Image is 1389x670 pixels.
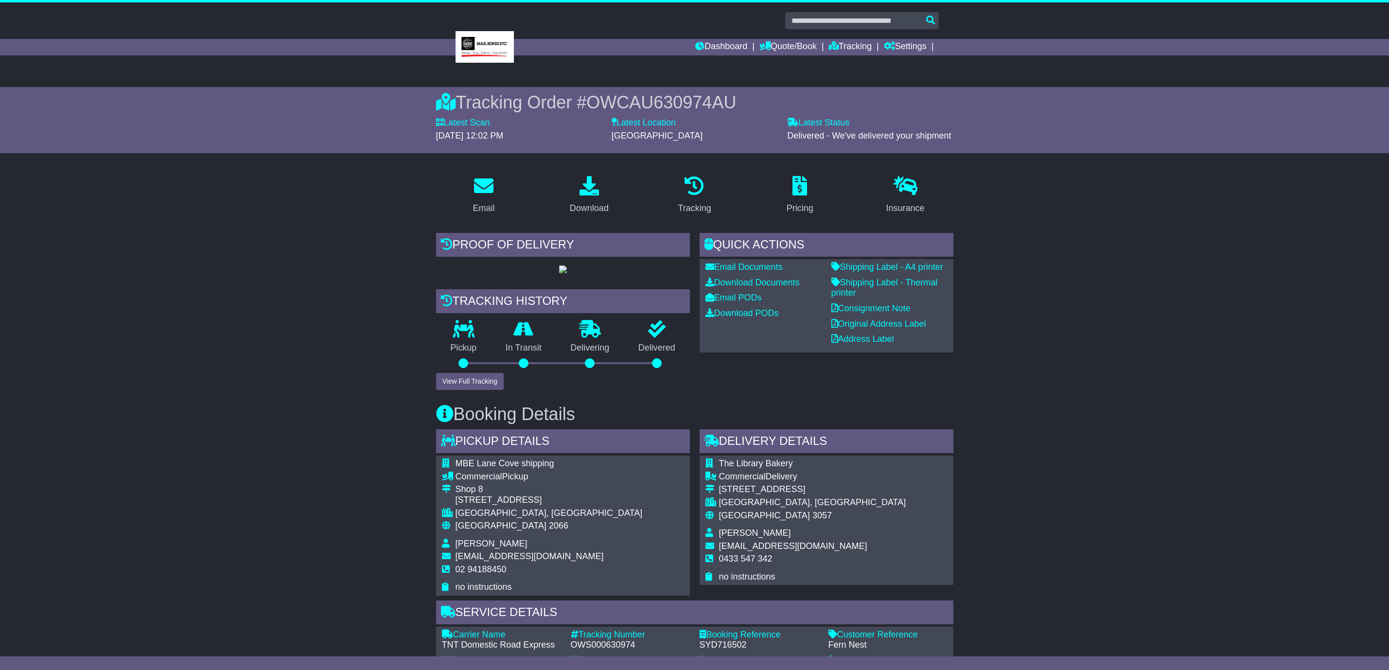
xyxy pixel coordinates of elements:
[456,31,514,63] img: MBE Lane Cove
[831,303,911,313] a: Consignment Note
[780,173,820,218] a: Pricing
[831,278,938,298] a: Shipping Label - Thermal printer
[671,173,717,218] a: Tracking
[880,173,931,218] a: Insurance
[886,202,925,215] div: Insurance
[719,458,793,468] span: The Library Bakery
[705,278,800,287] a: Download Documents
[436,131,504,141] span: [DATE] 12:02 PM
[570,202,609,215] div: Download
[571,630,690,640] div: Tracking Number
[705,308,779,318] a: Download PODs
[456,521,546,530] span: [GEOGRAPHIC_DATA]
[700,655,819,666] div: Warranty
[719,572,775,582] span: no instructions
[442,655,561,666] div: Description
[571,640,690,651] div: OWS000630974
[831,262,943,272] a: Shipping Label - A4 printer
[456,582,512,592] span: no instructions
[612,118,676,128] label: Latest Location
[700,640,819,651] div: SYD716502
[719,497,906,508] div: [GEOGRAPHIC_DATA], [GEOGRAPHIC_DATA]
[456,551,604,561] span: [EMAIL_ADDRESS][DOMAIN_NAME]
[787,118,849,128] label: Latest Status
[442,640,561,651] div: TNT Domestic Road Express
[705,262,783,272] a: Email Documents
[456,484,643,495] div: Shop 8
[700,630,819,640] div: Booking Reference
[456,472,502,481] span: Commercial
[828,655,948,666] div: Declared Value
[812,511,832,520] span: 3057
[456,564,507,574] span: 02 94188450
[549,521,568,530] span: 2066
[436,600,953,627] div: Service Details
[719,541,867,551] span: [EMAIL_ADDRESS][DOMAIN_NAME]
[436,118,490,128] label: Latest Scan
[456,458,554,468] span: MBE Lane Cove shipping
[719,484,906,495] div: [STREET_ADDRESS]
[436,373,504,390] button: View Full Tracking
[559,265,567,273] img: GetPodImage
[787,131,951,141] span: Delivered - We've delivered your shipment
[466,173,501,218] a: Email
[473,202,494,215] div: Email
[456,472,643,482] div: Pickup
[586,92,736,112] span: OWCAU630974AU
[705,293,762,302] a: Email PODs
[491,343,556,353] p: In Transit
[563,173,615,218] a: Download
[624,343,690,353] p: Delivered
[828,640,948,651] div: Fern Nest
[828,630,948,640] div: Customer Reference
[884,39,927,55] a: Settings
[556,343,624,353] p: Delivering
[456,539,527,548] span: [PERSON_NAME]
[700,233,953,259] div: Quick Actions
[612,131,703,141] span: [GEOGRAPHIC_DATA]
[456,508,643,519] div: [GEOGRAPHIC_DATA], [GEOGRAPHIC_DATA]
[719,511,810,520] span: [GEOGRAPHIC_DATA]
[787,202,813,215] div: Pricing
[436,405,953,424] h3: Booking Details
[436,343,492,353] p: Pickup
[571,655,690,666] div: Booking Date
[700,429,953,456] div: Delivery Details
[456,495,643,506] div: [STREET_ADDRESS]
[759,39,817,55] a: Quote/Book
[436,289,690,316] div: Tracking history
[678,202,711,215] div: Tracking
[831,319,926,329] a: Original Address Label
[719,472,766,481] span: Commercial
[442,630,561,640] div: Carrier Name
[436,233,690,259] div: Proof of Delivery
[436,92,953,113] div: Tracking Order #
[829,39,872,55] a: Tracking
[719,472,906,482] div: Delivery
[719,528,791,538] span: [PERSON_NAME]
[436,429,690,456] div: Pickup Details
[719,554,773,564] span: 0433 547 342
[831,334,894,344] a: Address Label
[695,39,747,55] a: Dashboard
